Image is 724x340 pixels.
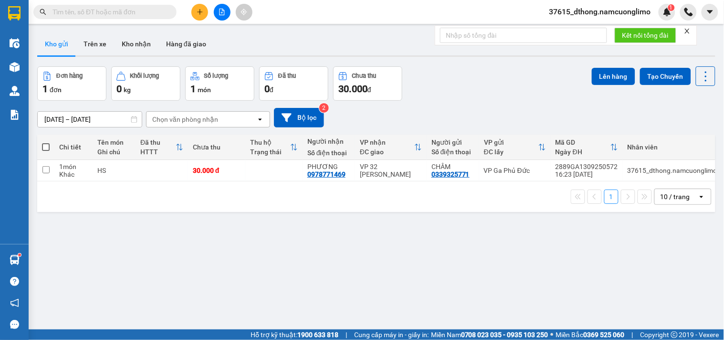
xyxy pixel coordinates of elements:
strong: 1900 633 818 [297,331,338,339]
span: 0 [264,83,270,95]
span: close [684,28,691,34]
span: Miền Nam [431,329,548,340]
span: 1 [42,83,48,95]
img: warehouse-icon [10,255,20,265]
div: VP Ga Phủ Đức [484,167,546,174]
sup: 1 [668,4,675,11]
div: Trạng thái [250,148,290,156]
span: đ [367,86,371,94]
button: caret-down [702,4,718,21]
th: Toggle SortBy [355,135,427,160]
div: ĐC giao [360,148,414,156]
button: Bộ lọc [274,108,324,127]
img: logo-vxr [8,6,21,21]
img: warehouse-icon [10,38,20,48]
div: VP nhận [360,138,414,146]
div: Số điện thoại [307,149,350,157]
div: PHƯƠNG [307,163,350,170]
div: HS [97,167,131,174]
li: Số nhà [STREET_ADDRESS][PERSON_NAME] [89,40,399,52]
span: plus [197,9,203,15]
span: Kết nối tổng đài [622,30,669,41]
div: VP gửi [484,138,538,146]
th: Toggle SortBy [479,135,551,160]
div: CHÂM [431,163,474,170]
img: phone-icon [684,8,693,16]
div: Chưa thu [352,73,377,79]
button: Kho nhận [114,32,158,55]
span: | [346,329,347,340]
span: Cung cấp máy in - giấy in: [354,329,429,340]
img: icon-new-feature [663,8,672,16]
div: Số điện thoại [431,148,474,156]
button: Đã thu0đ [259,66,328,101]
div: Chưa thu [193,143,241,151]
div: 1 món [59,163,88,170]
span: notification [10,298,19,308]
div: Người gửi [431,138,474,146]
b: Công ty TNHH Trọng Hiếu Phú Thọ - Nam Cường Limousine [116,11,373,37]
sup: 2 [319,103,329,113]
div: VP 32 [PERSON_NAME] [360,163,422,178]
div: HTTT [140,148,176,156]
button: Kho gửi [37,32,76,55]
span: caret-down [706,8,714,16]
div: 0978771469 [307,170,346,178]
div: Khác [59,170,88,178]
span: món [198,86,211,94]
div: Đã thu [278,73,296,79]
div: 10 / trang [661,192,690,202]
th: Toggle SortBy [136,135,188,160]
span: 37615_dthong.namcuonglimo [542,6,659,18]
div: 37615_dthong.namcuonglimo [628,167,717,174]
div: 0339325771 [431,170,470,178]
button: Lên hàng [592,68,635,85]
span: search [40,9,46,15]
div: ĐC lấy [484,148,538,156]
button: Chưa thu30.000đ [333,66,402,101]
span: aim [241,9,247,15]
div: Ngày ĐH [556,148,610,156]
div: Khối lượng [130,73,159,79]
div: 2889GA1309250572 [556,163,618,170]
button: file-add [214,4,231,21]
strong: 0708 023 035 - 0935 103 250 [461,331,548,339]
th: Toggle SortBy [245,135,303,160]
span: Hỗ trợ kỹ thuật: [251,329,338,340]
div: Thu hộ [250,138,290,146]
button: Tạo Chuyến [640,68,691,85]
button: Hàng đã giao [158,32,214,55]
span: đơn [50,86,62,94]
button: Kết nối tổng đài [615,28,676,43]
span: question-circle [10,277,19,286]
div: Nhân viên [628,143,717,151]
span: đ [270,86,273,94]
button: plus [191,4,208,21]
span: 1 [190,83,196,95]
strong: 0369 525 060 [584,331,625,339]
button: Đơn hàng1đơn [37,66,106,101]
div: Chọn văn phòng nhận [152,115,218,124]
span: file-add [219,9,225,15]
div: Chi tiết [59,143,88,151]
div: Đơn hàng [56,73,83,79]
sup: 1 [18,254,21,256]
span: 30.000 [338,83,367,95]
div: Ghi chú [97,148,131,156]
div: Đã thu [140,138,176,146]
button: Khối lượng0kg [111,66,180,101]
li: Hotline: 1900400028 [89,52,399,64]
span: message [10,320,19,329]
button: Số lượng1món [185,66,254,101]
input: Tìm tên, số ĐT hoặc mã đơn [52,7,165,17]
div: 30.000 đ [193,167,241,174]
div: 16:23 [DATE] [556,170,618,178]
img: solution-icon [10,110,20,120]
span: Miền Bắc [556,329,625,340]
img: warehouse-icon [10,62,20,72]
div: Người nhận [307,138,350,145]
span: | [632,329,633,340]
button: Trên xe [76,32,114,55]
th: Toggle SortBy [551,135,623,160]
div: Mã GD [556,138,610,146]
